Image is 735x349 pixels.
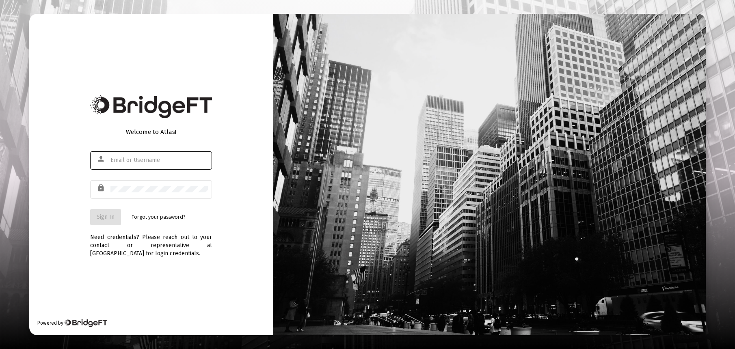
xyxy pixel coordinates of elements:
mat-icon: lock [97,183,106,193]
button: Sign In [90,209,121,225]
div: Powered by [37,319,107,327]
mat-icon: person [97,154,106,164]
span: Sign In [97,213,115,220]
img: Bridge Financial Technology Logo [90,95,212,118]
a: Forgot your password? [132,213,185,221]
div: Need credentials? Please reach out to your contact or representative at [GEOGRAPHIC_DATA] for log... [90,225,212,258]
img: Bridge Financial Technology Logo [64,319,107,327]
div: Welcome to Atlas! [90,128,212,136]
input: Email or Username [110,157,208,164]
